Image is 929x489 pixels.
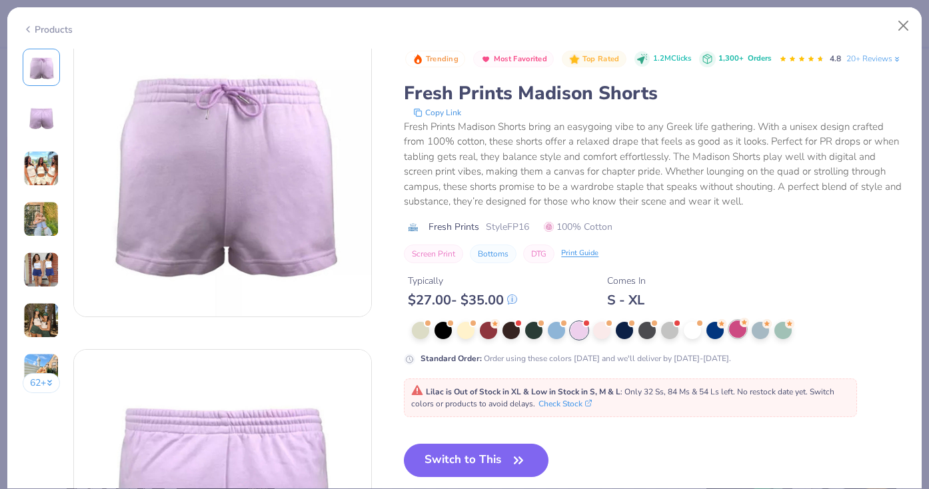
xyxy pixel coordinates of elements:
[421,352,731,364] div: Order using these colors [DATE] and we'll deliver by [DATE]-[DATE].
[846,53,902,65] a: 20+ Reviews
[470,244,516,263] button: Bottoms
[23,201,59,237] img: User generated content
[404,444,548,477] button: Switch to This
[421,353,482,364] strong: Standard Order :
[74,19,371,316] img: Front
[538,398,592,410] button: Check Stock
[486,220,529,234] span: Style FP16
[23,23,73,37] div: Products
[544,220,612,234] span: 100% Cotton
[25,102,57,134] img: Back
[607,292,646,308] div: S - XL
[23,302,59,338] img: User generated content
[718,53,771,65] div: 1,300+
[562,51,626,68] button: Badge Button
[409,106,465,119] button: copy to clipboard
[429,220,479,234] span: Fresh Prints
[25,51,57,83] img: Front
[404,244,463,263] button: Screen Print
[23,151,59,187] img: User generated content
[582,55,620,63] span: Top Rated
[426,386,620,397] strong: Lilac is Out of Stock in XL & Low in Stock in S, M & L
[408,292,517,308] div: $ 27.00 - $ 35.00
[830,53,841,64] span: 4.8
[426,55,459,63] span: Trending
[748,53,771,63] span: Orders
[891,13,916,39] button: Close
[779,49,824,70] div: 4.8 Stars
[561,248,598,259] div: Print Guide
[411,386,834,409] span: : Only 32 Ss, 84 Ms & 54 Ls left. No restock date yet. Switch colors or products to avoid delays.
[480,54,491,65] img: Most Favorited sort
[473,51,554,68] button: Badge Button
[607,274,646,288] div: Comes In
[408,274,517,288] div: Typically
[494,55,547,63] span: Most Favorited
[23,353,59,389] img: User generated content
[404,81,906,106] div: Fresh Prints Madison Shorts
[23,373,61,393] button: 62+
[404,222,422,233] img: brand logo
[405,51,465,68] button: Badge Button
[404,119,906,209] div: Fresh Prints Madison Shorts bring an easygoing vibe to any Greek life gathering. With a unisex de...
[653,53,691,65] span: 1.2M Clicks
[23,252,59,288] img: User generated content
[413,54,423,65] img: Trending sort
[523,244,554,263] button: DTG
[569,54,580,65] img: Top Rated sort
